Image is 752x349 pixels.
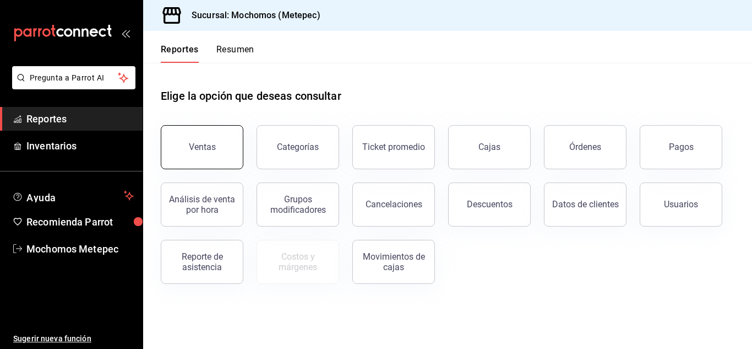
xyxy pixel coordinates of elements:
[257,182,339,227] button: Grupos modificadores
[8,80,135,92] a: Pregunta a Parrot AI
[366,199,422,210] div: Cancelaciones
[352,240,435,284] button: Movimientos de cajas
[26,214,134,229] span: Recomienda Parrot
[552,199,619,210] div: Datos de clientes
[448,125,531,169] a: Cajas
[161,125,243,169] button: Ventas
[362,142,425,152] div: Ticket promedio
[352,125,435,169] button: Ticket promedio
[30,72,118,84] span: Pregunta a Parrot AI
[161,44,254,63] div: navigation tabs
[669,142,694,152] div: Pagos
[216,44,254,63] button: Resumen
[121,29,130,37] button: open_drawer_menu
[26,138,134,153] span: Inventarios
[26,111,134,126] span: Reportes
[257,240,339,284] button: Contrata inventarios para ver este reporte
[352,182,435,227] button: Cancelaciones
[189,142,216,152] div: Ventas
[26,241,134,256] span: Mochomos Metepec
[359,251,428,272] div: Movimientos de cajas
[544,125,626,169] button: Órdenes
[544,182,626,227] button: Datos de clientes
[448,182,531,227] button: Descuentos
[13,333,134,345] span: Sugerir nueva función
[161,44,199,63] button: Reportes
[467,199,513,210] div: Descuentos
[264,251,332,272] div: Costos y márgenes
[161,240,243,284] button: Reporte de asistencia
[183,9,320,22] h3: Sucursal: Mochomos (Metepec)
[168,194,236,215] div: Análisis de venta por hora
[161,182,243,227] button: Análisis de venta por hora
[12,66,135,89] button: Pregunta a Parrot AI
[168,251,236,272] div: Reporte de asistencia
[569,142,601,152] div: Órdenes
[161,88,341,104] h1: Elige la opción que deseas consultar
[664,199,698,210] div: Usuarios
[264,194,332,215] div: Grupos modificadores
[26,189,119,202] span: Ayuda
[257,125,339,169] button: Categorías
[640,182,722,227] button: Usuarios
[640,125,722,169] button: Pagos
[277,142,319,152] div: Categorías
[478,141,501,154] div: Cajas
